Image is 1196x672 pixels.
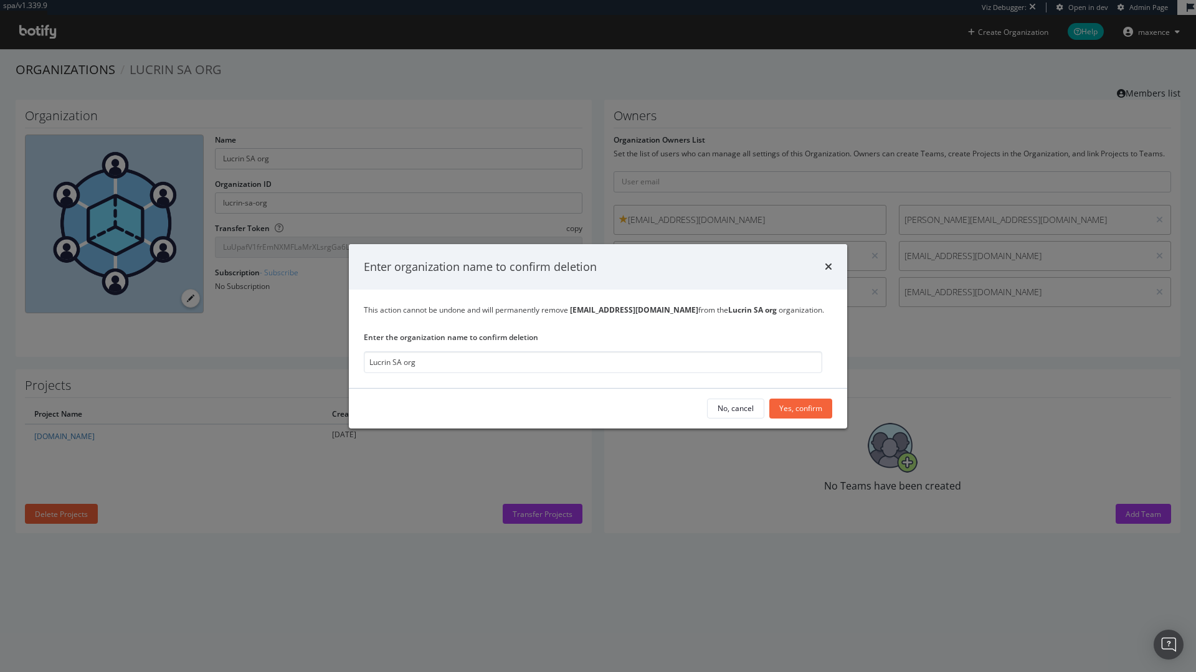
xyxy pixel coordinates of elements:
b: Lucrin SA org [728,305,777,315]
button: No, cancel [707,399,764,419]
div: times [825,258,832,275]
label: Enter the organization name to confirm deletion [364,332,822,343]
button: Yes, confirm [769,399,832,419]
div: This action cannot be undone and will permanently remove from the organization. [364,305,832,315]
input: Lucrin SA org [364,351,822,373]
div: No, cancel [718,403,754,414]
div: Open Intercom Messenger [1154,630,1184,660]
div: Enter organization name to confirm deletion [364,258,597,275]
div: modal [349,244,847,428]
div: Yes, confirm [779,403,822,414]
b: [EMAIL_ADDRESS][DOMAIN_NAME] [570,305,698,315]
